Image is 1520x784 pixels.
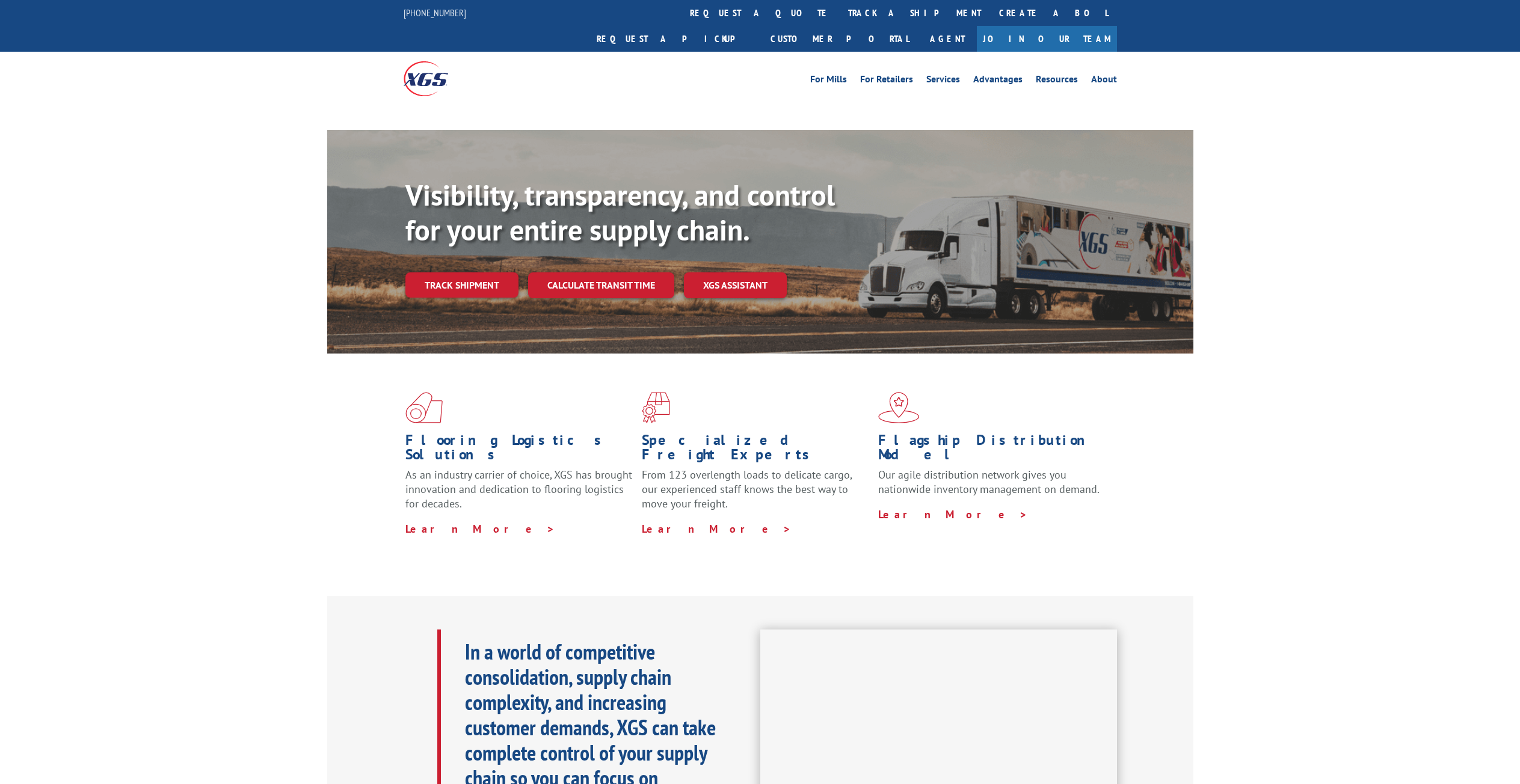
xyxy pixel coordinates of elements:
[405,433,633,468] h1: Flooring Logistics Solutions
[405,176,835,248] b: Visibility, transparency, and control for your entire supply chain.
[405,272,518,298] a: Track shipment
[684,272,787,298] a: XGS ASSISTANT
[405,522,555,536] a: Learn More >
[878,468,1100,496] span: Our agile distribution network gives you nationwide inventory management on demand.
[1091,75,1117,88] a: About
[878,507,1028,521] a: Learn More >
[977,26,1117,52] a: Join Our Team
[860,75,913,88] a: For Retailers
[405,392,443,423] img: xgs-icon-total-supply-chain-intelligence-red
[878,433,1106,468] h1: Flagship Distribution Model
[642,522,792,536] a: Learn More >
[762,26,918,52] a: Customer Portal
[878,392,920,423] img: xgs-icon-flagship-distribution-model-red
[642,468,869,521] p: From 123 overlength loads to delicate cargo, our experienced staff knows the best way to move you...
[404,7,466,19] a: [PHONE_NUMBER]
[926,75,960,88] a: Services
[918,26,977,52] a: Agent
[588,26,762,52] a: Request a pickup
[1036,75,1078,88] a: Resources
[528,272,674,298] a: Calculate transit time
[405,468,632,510] span: As an industry carrier of choice, XGS has brought innovation and dedication to flooring logistics...
[642,433,869,468] h1: Specialized Freight Experts
[973,75,1023,88] a: Advantages
[810,75,847,88] a: For Mills
[642,392,670,423] img: xgs-icon-focused-on-flooring-red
